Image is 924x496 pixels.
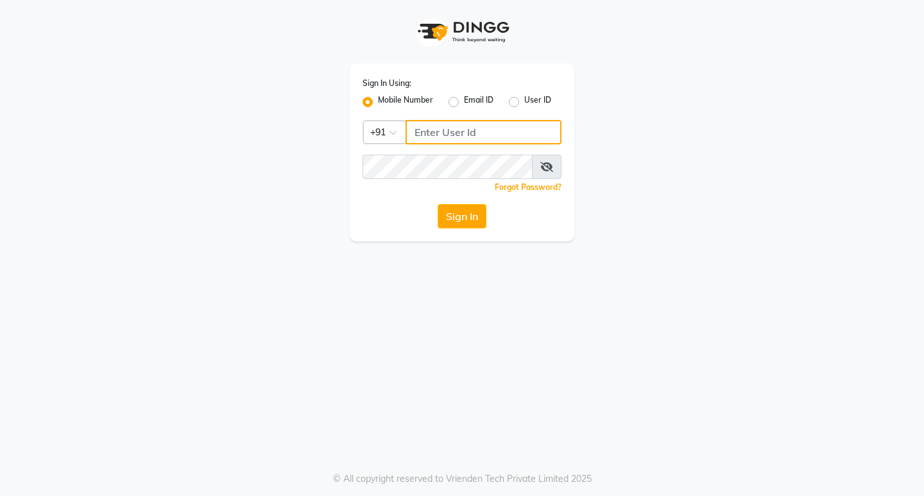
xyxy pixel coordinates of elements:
input: Username [363,155,533,179]
input: Username [406,120,561,144]
label: Sign In Using: [363,78,411,89]
label: Mobile Number [378,94,433,110]
button: Sign In [438,204,486,228]
a: Forgot Password? [495,182,561,192]
img: logo1.svg [411,13,513,51]
label: User ID [524,94,551,110]
label: Email ID [464,94,493,110]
